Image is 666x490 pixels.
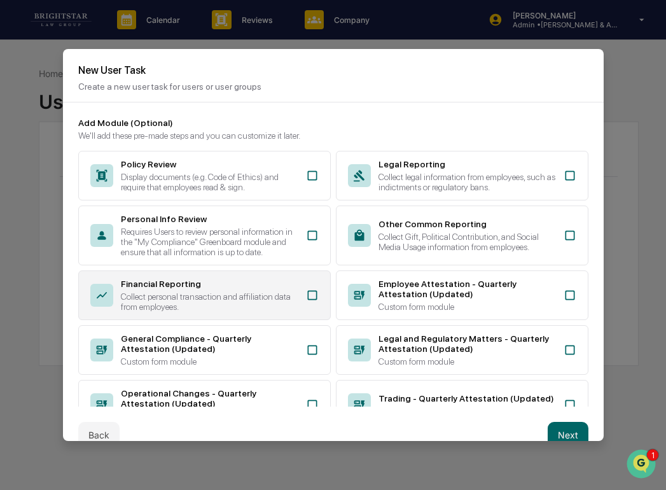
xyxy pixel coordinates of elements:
button: See all [197,139,232,154]
div: We're available if you need us! [57,110,175,120]
div: 🔎 [13,286,23,296]
button: Next [548,422,588,447]
div: Custom form module [378,406,556,416]
img: 1746055101610-c473b297-6a78-478c-a979-82029cc54cd1 [25,208,36,218]
div: Financial Reporting [121,279,298,289]
a: 🔎Data Lookup [8,279,85,302]
div: Collect personal transaction and affiliation data from employees. [121,291,298,312]
div: Past conversations [13,141,85,151]
span: • [106,207,110,218]
span: Preclearance [25,260,82,273]
img: Mark Michael Astarita [13,195,33,216]
div: Policy Review [121,159,298,169]
p: How can we help? [13,27,232,47]
span: [PERSON_NAME] [39,173,103,183]
div: 🖐️ [13,262,23,272]
span: Data Lookup [25,284,80,297]
span: Pylon [127,316,154,325]
div: General Compliance - Quarterly Attestation (Updated) [121,333,298,354]
div: Operational Changes - Quarterly Attestation (Updated) [121,388,298,409]
div: Personal Info Review [121,214,298,224]
button: Start new chat [216,101,232,116]
img: 1746055101610-c473b297-6a78-478c-a979-82029cc54cd1 [13,97,36,120]
div: Start new chat [57,97,209,110]
a: Powered byPylon [90,315,154,325]
p: Create a new user task for users or user groups [78,81,588,92]
span: Attestations [105,260,158,273]
a: 🗄️Attestations [87,255,163,278]
iframe: Open customer support [625,448,660,482]
button: Back [78,422,120,447]
span: [DATE] [113,207,139,218]
div: Collect Gift, Political Contribution, and Social Media Usage information from employees. [378,232,556,252]
div: Custom form module [121,356,298,367]
div: Legal and Regulatory Matters - Quarterly Attestation (Updated) [378,333,556,354]
div: Custom form module [378,356,556,367]
div: Custom form module [378,302,556,312]
div: We'll add these pre-made steps and you can customize it later. [78,130,588,141]
div: 🗄️ [92,262,102,272]
div: Legal Reporting [378,159,556,169]
img: Cece Ferraez [13,161,33,181]
div: Trading - Quarterly Attestation (Updated) [378,393,556,403]
div: Employee Attestation - Quarterly Attestation (Updated) [378,279,556,299]
div: Add Module (Optional) [78,118,588,128]
img: 8933085812038_c878075ebb4cc5468115_72.jpg [27,97,50,120]
h2: New User Task [78,64,588,76]
div: Display documents (e.g. Code of Ethics) and require that employees read & sign. [121,172,298,192]
span: • [106,173,110,183]
a: 🖐️Preclearance [8,255,87,278]
span: [PERSON_NAME] [39,207,103,218]
div: Requires Users to review personal information in the "My Compliance" Greenboard module and ensure... [121,227,298,257]
span: 6 minutes ago [113,173,167,183]
div: Other Common Reporting [378,219,556,229]
div: Collect legal information from employees, such as indictments or regulatory bans. [378,172,556,192]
